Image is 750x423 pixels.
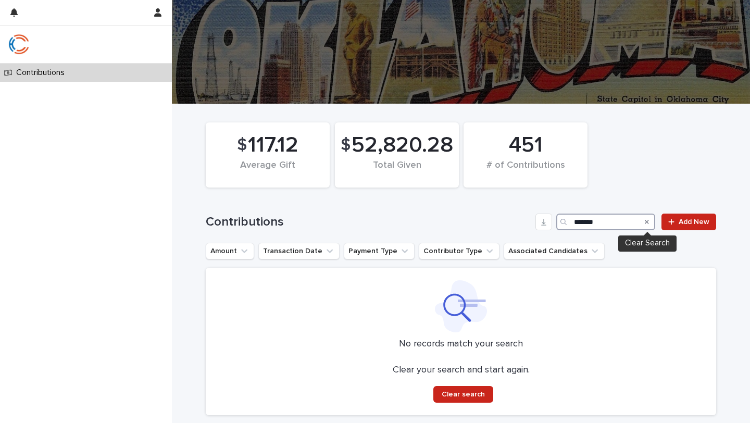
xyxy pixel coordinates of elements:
[393,365,530,376] p: Clear your search and start again.
[237,135,247,155] span: $
[661,214,716,230] a: Add New
[352,132,453,158] span: 52,820.28
[8,34,29,55] img: qJrBEDQOT26p5MY9181R
[442,391,485,398] span: Clear search
[481,132,570,158] div: 451
[504,243,605,259] button: Associated Candidates
[223,160,312,182] div: Average Gift
[353,160,441,182] div: Total Given
[433,386,493,403] button: Clear search
[344,243,415,259] button: Payment Type
[258,243,340,259] button: Transaction Date
[12,68,73,78] p: Contributions
[556,214,655,230] input: Search
[218,339,704,350] p: No records match your search
[481,160,570,182] div: # of Contributions
[248,132,298,158] span: 117.12
[419,243,499,259] button: Contributor Type
[341,135,351,155] span: $
[206,243,254,259] button: Amount
[206,215,531,230] h1: Contributions
[679,218,709,226] span: Add New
